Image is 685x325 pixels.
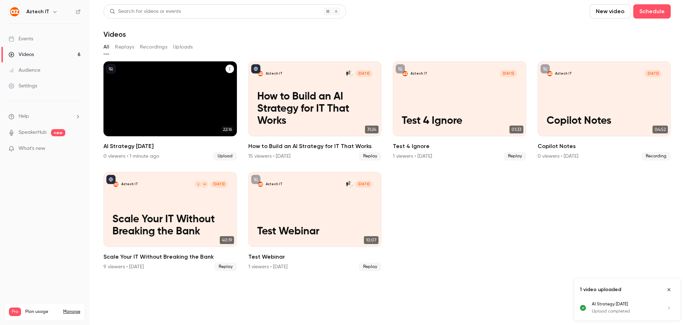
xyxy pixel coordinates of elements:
span: Replay [359,263,381,271]
span: 31:24 [365,126,379,133]
h6: Aztech IT [26,8,49,15]
ul: Uploads list [574,301,680,320]
div: Search for videos or events [110,8,181,15]
p: Aztech IT [121,182,138,187]
img: Copilot Notes [547,70,553,77]
p: Aztech IT [266,182,283,187]
button: Replays [115,41,134,53]
a: 22:16AI Strategy [DATE]0 viewers • 1 minute agoUpload [103,61,237,161]
div: S [194,181,202,188]
img: How to Build an AI Strategy for IT That Works [257,70,264,77]
button: published [106,175,116,184]
p: Test Webinar [257,226,372,238]
span: What's new [19,145,45,152]
span: 40:19 [220,236,234,244]
img: Scale Your IT Without Breaking the Bank [112,181,119,188]
img: Test Webinar [257,181,264,188]
span: [DATE] [500,70,517,77]
img: Aztech IT [9,6,20,17]
span: [DATE] [355,181,372,188]
button: All [103,41,109,53]
li: Copilot Notes [538,61,671,161]
a: How to Build an AI Strategy for IT That WorksAztech ITSean Houghton[DATE]How to Build an AI Strat... [248,61,382,161]
span: Replay [359,152,381,161]
p: 1 video uploaded [580,286,621,293]
span: 04:52 [653,126,668,133]
ul: Videos [103,61,671,271]
div: M [201,181,208,188]
p: How to Build an AI Strategy for IT That Works [257,91,372,127]
button: Schedule [633,4,671,19]
span: Pro [9,308,21,316]
a: SpeakerHub [19,129,47,136]
button: unpublished [541,64,550,73]
p: Aztech IT [411,71,427,76]
button: Recordings [140,41,167,53]
li: help-dropdown-opener [9,113,81,120]
button: unpublished [396,64,405,73]
a: Test Webinar Aztech ITSean Houghton[DATE]Test Webinar10:07Test Webinar1 viewers • [DATE]Replay [248,172,382,271]
li: AI Strategy Sep 2025 [103,61,237,161]
section: Videos [103,4,671,321]
img: Test 4 Ignore [402,70,409,77]
a: AI Strategy [DATE]Upload completed [592,301,675,315]
h2: Scale Your IT Without Breaking the Bank [103,253,237,261]
a: Test 4 IgnoreAztech IT[DATE]Test 4 Ignore01:33Test 4 Ignore1 viewers • [DATE]Replay [393,61,526,161]
span: 10:07 [364,236,379,244]
h1: Videos [103,30,126,39]
h2: Copilot Notes [538,142,671,151]
span: [DATE] [645,70,662,77]
li: Scale Your IT Without Breaking the Bank [103,172,237,271]
p: Aztech IT [555,71,572,76]
button: Close uploads list [663,284,675,295]
span: 01:33 [509,126,523,133]
span: 22:16 [221,126,234,133]
img: Sean Houghton [346,181,353,188]
a: Copilot Notes Aztech IT[DATE]Copilot Notes04:52Copilot Notes0 viewers • [DATE]Recording [538,61,671,161]
div: 1 viewers • [DATE] [248,263,288,270]
li: Test 4 Ignore [393,61,526,161]
a: Manage [63,309,80,315]
span: Recording [641,152,671,161]
div: Events [9,35,33,42]
p: AI Strategy [DATE] [592,301,658,308]
div: 1 viewers • [DATE] [393,153,432,160]
div: 15 viewers • [DATE] [248,153,290,160]
span: new [51,129,65,136]
a: Scale Your IT Without Breaking the BankAztech ITMS[DATE]Scale Your IT Without Breaking the Bank40... [103,172,237,271]
iframe: Noticeable Trigger [72,146,81,152]
button: Uploads [173,41,193,53]
div: Videos [9,51,34,58]
div: 0 viewers • [DATE] [538,153,578,160]
button: unpublished [251,175,260,184]
button: New video [590,4,630,19]
li: Test Webinar [248,172,382,271]
p: Upload completed [592,308,658,315]
p: Aztech IT [266,71,283,76]
h2: How to Build an AI Strategy for IT That Works [248,142,382,151]
p: Copilot Notes [547,115,662,127]
li: How to Build an AI Strategy for IT That Works [248,61,382,161]
button: published [251,64,260,73]
div: Settings [9,82,37,90]
span: Upload [213,152,237,161]
h2: Test Webinar [248,253,382,261]
p: Scale Your IT Without Breaking the Bank [112,214,228,238]
span: [DATE] [210,181,228,188]
div: Audience [9,67,40,74]
button: unpublished [106,64,116,73]
h2: Test 4 Ignore [393,142,526,151]
span: Replay [214,263,237,271]
span: Replay [504,152,526,161]
div: 9 viewers • [DATE] [103,263,144,270]
h2: AI Strategy [DATE] [103,142,237,151]
span: Plan usage [25,309,59,315]
span: [DATE] [355,70,372,77]
img: Sean Houghton [346,70,353,77]
p: Test 4 Ignore [402,115,517,127]
div: 0 viewers • 1 minute ago [103,153,159,160]
span: Help [19,113,29,120]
